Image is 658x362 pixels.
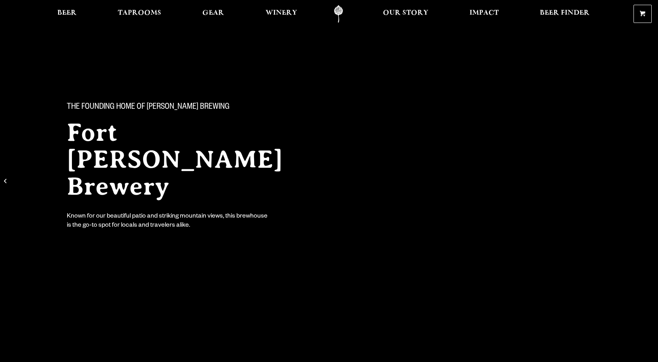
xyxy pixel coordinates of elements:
span: Impact [469,10,499,16]
span: Winery [266,10,297,16]
a: Odell Home [324,5,353,23]
a: Impact [464,5,504,23]
a: Beer Finder [535,5,595,23]
span: Taprooms [118,10,161,16]
span: Our Story [383,10,428,16]
a: Gear [197,5,229,23]
h2: Fort [PERSON_NAME] Brewery [67,119,313,200]
a: Taprooms [113,5,166,23]
div: Known for our beautiful patio and striking mountain views, this brewhouse is the go-to spot for l... [67,212,269,231]
span: Gear [202,10,224,16]
span: The Founding Home of [PERSON_NAME] Brewing [67,102,230,113]
a: Our Story [378,5,434,23]
a: Beer [52,5,82,23]
span: Beer Finder [540,10,590,16]
a: Winery [260,5,302,23]
span: Beer [57,10,77,16]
